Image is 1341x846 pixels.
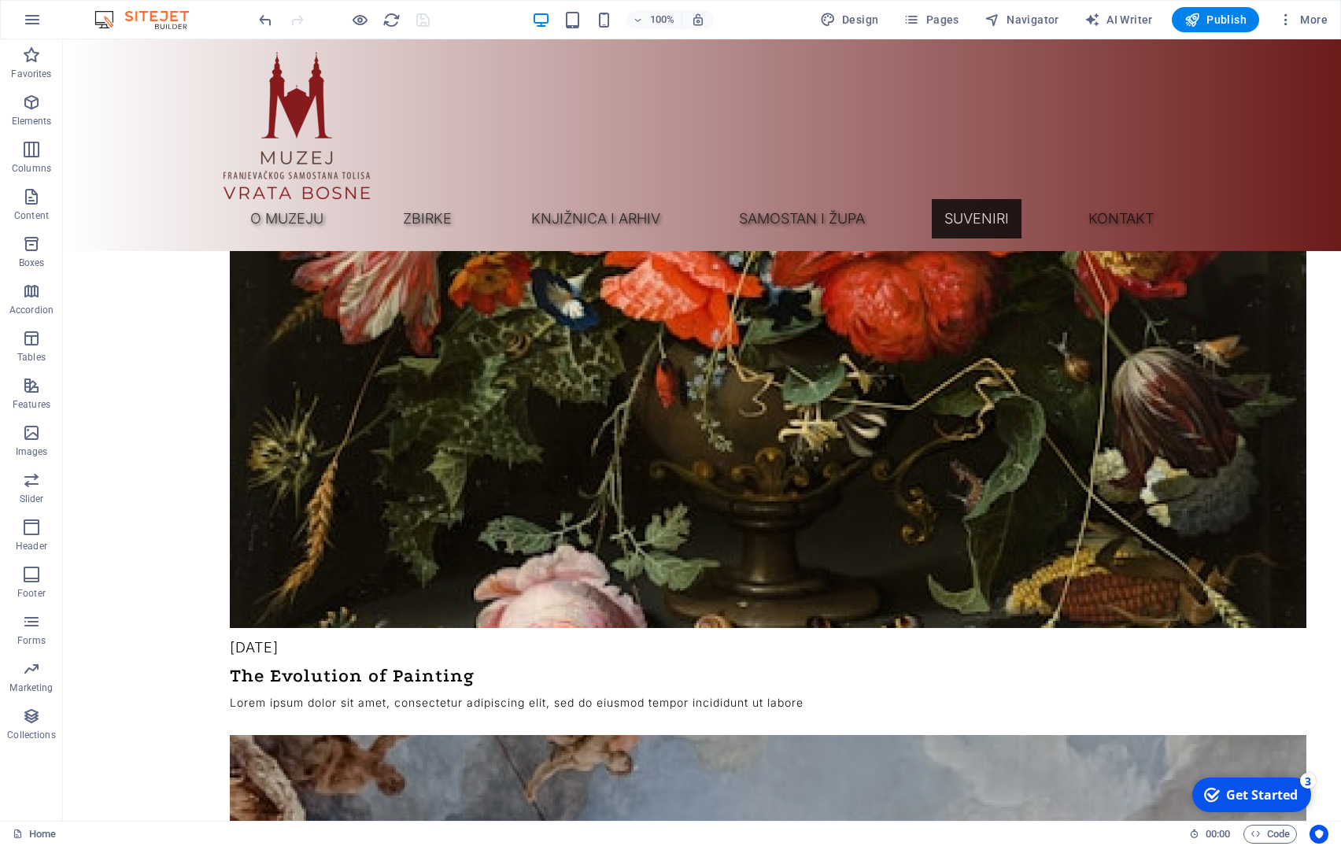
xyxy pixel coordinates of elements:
button: More [1272,7,1334,32]
p: Footer [17,587,46,600]
p: Elements [12,115,52,127]
button: Usercentrics [1310,825,1328,844]
p: Collections [7,729,55,741]
button: 100% [626,10,682,29]
img: Editor Logo [91,10,209,29]
p: Features [13,398,50,411]
span: Design [820,12,879,28]
p: Images [16,445,48,458]
p: Columns [12,162,51,175]
span: More [1278,12,1328,28]
h6: 100% [650,10,675,29]
span: Pages [903,12,959,28]
h6: Session time [1189,825,1231,844]
p: Forms [17,634,46,647]
div: Get Started 3 items remaining, 40% complete [9,6,127,41]
a: Click to cancel selection. Double-click to open Pages [13,825,56,844]
p: Favorites [11,68,51,80]
button: Click here to leave preview mode and continue editing [350,10,369,29]
button: Publish [1172,7,1259,32]
button: reload [382,10,401,29]
p: Tables [17,351,46,364]
span: AI Writer [1084,12,1153,28]
button: Navigator [978,7,1066,32]
p: Accordion [9,304,54,316]
span: : [1217,828,1219,840]
span: Code [1250,825,1290,844]
p: Content [14,209,49,222]
i: Reload page [382,11,401,29]
button: Design [814,7,885,32]
span: Navigator [985,12,1059,28]
span: Publish [1184,12,1247,28]
div: Get Started [42,15,114,32]
p: Marketing [9,682,53,694]
i: On resize automatically adjust zoom level to fit chosen device. [691,13,705,27]
span: 00 00 [1206,825,1230,844]
p: Slider [20,493,44,505]
button: Pages [897,7,965,32]
p: Header [16,540,47,552]
i: Undo: Change gallery images (Ctrl+Z) [257,11,275,29]
button: undo [256,10,275,29]
div: Design (Ctrl+Alt+Y) [814,7,885,32]
p: Boxes [19,257,45,269]
button: AI Writer [1078,7,1159,32]
button: Code [1243,825,1297,844]
div: 3 [116,2,132,17]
